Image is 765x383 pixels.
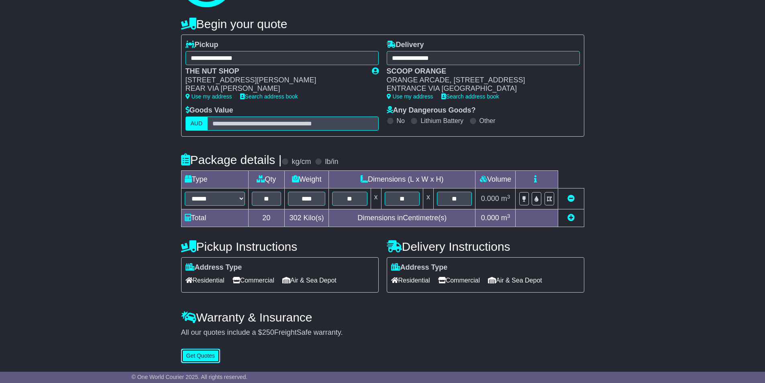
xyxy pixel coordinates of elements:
[186,67,364,76] div: THE NUT SHOP
[186,117,208,131] label: AUD
[181,153,282,166] h4: Package details |
[481,214,499,222] span: 0.000
[290,214,302,222] span: 302
[181,328,584,337] div: All our quotes include a $ FreightSafe warranty.
[181,209,248,227] td: Total
[181,240,379,253] h4: Pickup Instructions
[233,274,274,287] span: Commercial
[387,93,433,100] a: Use my address
[387,240,584,253] h4: Delivery Instructions
[391,274,430,287] span: Residential
[387,67,572,76] div: SCOOP ORANGE
[507,213,510,219] sup: 3
[501,195,510,203] span: m
[325,158,338,166] label: lb/in
[329,171,475,188] td: Dimensions (L x W x H)
[285,171,329,188] td: Weight
[387,76,572,85] div: ORANGE ARCADE, [STREET_ADDRESS]
[292,158,311,166] label: kg/cm
[479,117,496,125] label: Other
[186,93,232,100] a: Use my address
[391,263,448,272] label: Address Type
[397,117,405,125] label: No
[387,41,424,49] label: Delivery
[285,209,329,227] td: Kilo(s)
[488,274,542,287] span: Air & Sea Depot
[420,117,463,125] label: Lithium Battery
[371,188,381,209] td: x
[181,349,220,363] button: Get Quotes
[481,195,499,203] span: 0.000
[567,214,575,222] a: Add new item
[186,274,224,287] span: Residential
[186,41,218,49] label: Pickup
[501,214,510,222] span: m
[186,106,233,115] label: Goods Value
[567,195,575,203] a: Remove this item
[186,84,364,93] div: REAR VIA [PERSON_NAME]
[387,84,572,93] div: ENTRANCE VIA [GEOGRAPHIC_DATA]
[248,171,285,188] td: Qty
[181,311,584,324] h4: Warranty & Insurance
[441,93,499,100] a: Search address book
[475,171,516,188] td: Volume
[132,374,248,380] span: © One World Courier 2025. All rights reserved.
[248,209,285,227] td: 20
[262,328,274,336] span: 250
[387,106,476,115] label: Any Dangerous Goods?
[181,171,248,188] td: Type
[423,188,433,209] td: x
[507,194,510,200] sup: 3
[438,274,480,287] span: Commercial
[186,76,364,85] div: [STREET_ADDRESS][PERSON_NAME]
[282,274,337,287] span: Air & Sea Depot
[186,263,242,272] label: Address Type
[240,93,298,100] a: Search address book
[329,209,475,227] td: Dimensions in Centimetre(s)
[181,17,584,31] h4: Begin your quote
